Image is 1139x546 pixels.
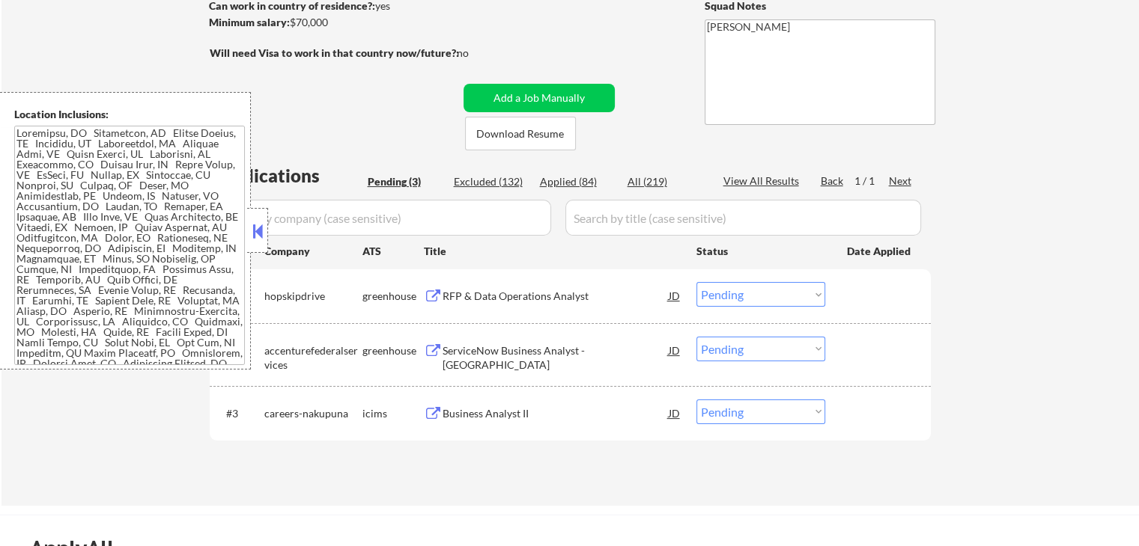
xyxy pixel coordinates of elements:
div: ServiceNow Business Analyst - [GEOGRAPHIC_DATA] [443,343,669,372]
div: All (219) [628,174,702,189]
div: View All Results [723,174,804,188]
strong: Minimum salary: [209,16,290,28]
div: greenhouse [362,343,424,358]
strong: Will need Visa to work in that country now/future?: [210,46,459,59]
div: RFP & Data Operations Analyst [443,289,669,304]
div: Business Analyst II [443,406,669,421]
div: JD [667,337,682,364]
div: icims [362,406,424,421]
div: Title [424,244,682,259]
div: Next [889,174,913,188]
div: Company [264,244,362,259]
div: careers-nakupuna [264,406,362,421]
input: Search by company (case sensitive) [214,200,551,236]
input: Search by title (case sensitive) [565,200,921,236]
div: #3 [226,406,252,421]
div: Pending (3) [368,174,443,189]
button: Download Resume [465,117,576,150]
div: Status [696,237,825,264]
div: accenturefederalservices [264,343,362,372]
div: 1 / 1 [854,174,889,188]
button: Add a Job Manually [464,84,615,112]
div: $70,000 [209,15,458,30]
div: Excluded (132) [454,174,529,189]
div: Back [821,174,845,188]
div: Date Applied [847,244,913,259]
div: Applications [214,167,362,185]
div: ATS [362,244,424,259]
div: hopskipdrive [264,289,362,304]
div: no [457,46,499,61]
div: Applied (84) [540,174,615,189]
div: JD [667,282,682,309]
div: Location Inclusions: [14,107,245,122]
div: JD [667,399,682,426]
div: greenhouse [362,289,424,304]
